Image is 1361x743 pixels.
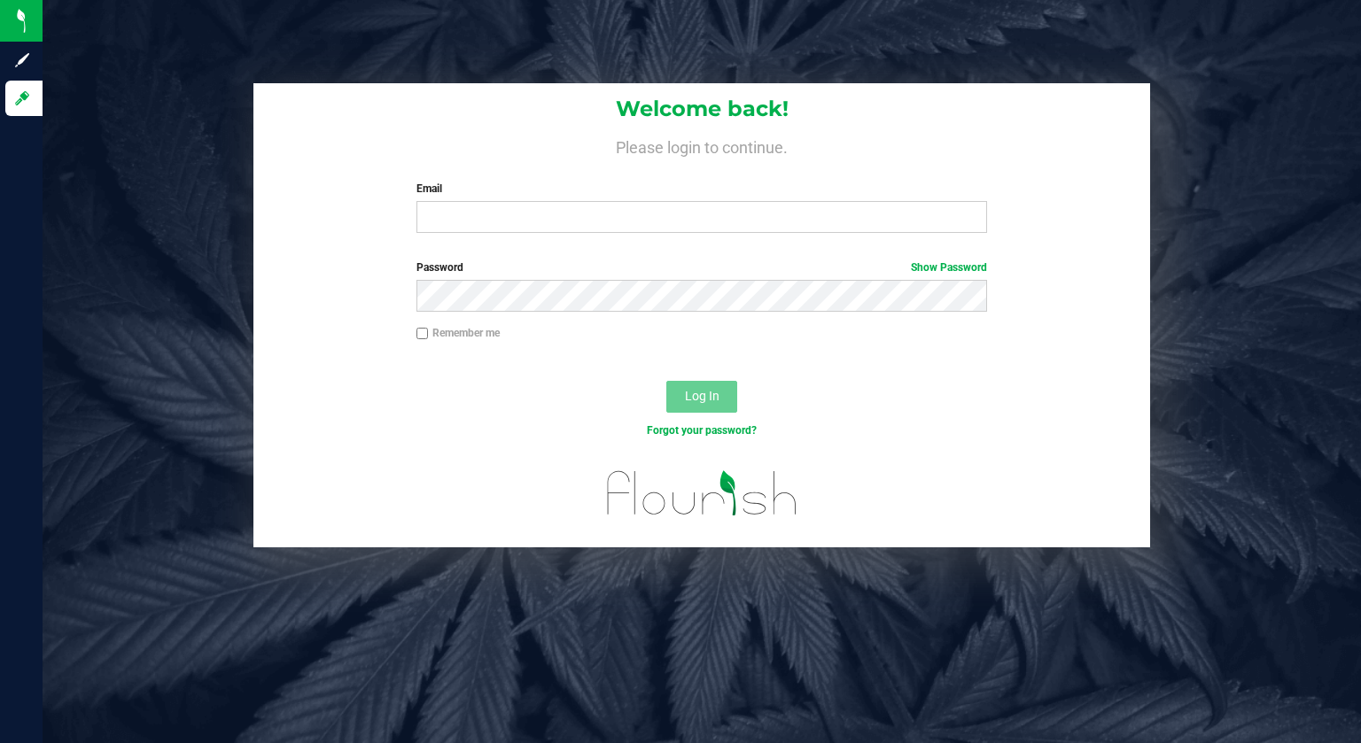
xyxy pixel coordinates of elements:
[685,389,719,403] span: Log In
[13,89,31,107] inline-svg: Log in
[647,424,757,437] a: Forgot your password?
[911,261,987,274] a: Show Password
[253,135,1150,156] h4: Please login to continue.
[416,325,500,341] label: Remember me
[590,457,814,529] img: flourish_logo.svg
[416,181,988,197] label: Email
[253,97,1150,120] h1: Welcome back!
[416,328,429,340] input: Remember me
[666,381,737,413] button: Log In
[416,261,463,274] span: Password
[13,51,31,69] inline-svg: Sign up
